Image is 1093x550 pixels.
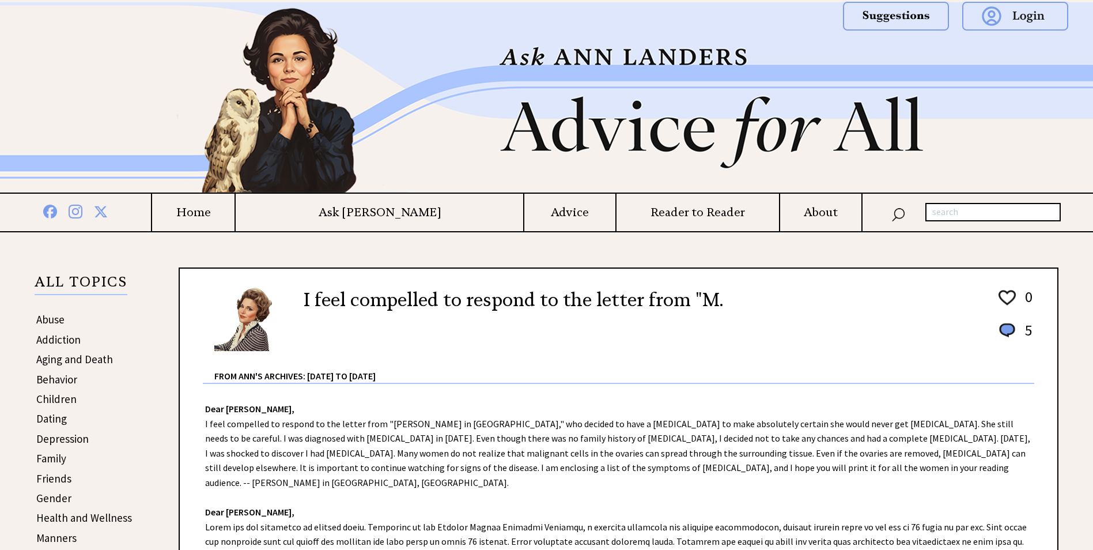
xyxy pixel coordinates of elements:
[43,202,57,219] img: facebook%20blue.png
[69,202,82,219] img: instagram%20blue.png
[891,205,905,222] img: search_nav.png
[36,312,65,326] a: Abuse
[1019,287,1033,319] td: 0
[152,205,235,220] a: Home
[35,276,127,295] p: ALL TOPICS
[524,205,615,220] a: Advice
[925,203,1061,221] input: search
[36,372,77,386] a: Behavior
[36,491,71,505] a: Gender
[214,352,1034,383] div: From Ann's Archives: [DATE] to [DATE]
[843,2,949,31] img: suggestions.png
[997,288,1018,308] img: heart_outline%201.png
[36,451,66,465] a: Family
[214,286,286,351] img: Ann6%20v2%20small.png
[780,205,861,220] a: About
[236,205,523,220] a: Ask [PERSON_NAME]
[304,286,723,314] h2: I feel compelled to respond to the letter from "M.
[205,506,294,518] strong: Dear [PERSON_NAME],
[36,432,89,446] a: Depression
[205,403,294,415] strong: Dear [PERSON_NAME],
[36,531,77,545] a: Manners
[36,352,113,366] a: Aging and Death
[36,333,81,346] a: Addiction
[94,203,108,219] img: x%20blue.png
[997,321,1018,340] img: message_round%201.png
[36,412,67,425] a: Dating
[962,2,967,193] img: right_new2.png
[1019,321,1033,351] td: 5
[962,2,1068,31] img: login.png
[36,511,132,525] a: Health and Wellness
[132,2,962,193] img: header2b_v1.png
[617,205,780,220] a: Reader to Reader
[36,392,77,406] a: Children
[36,472,71,485] a: Friends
